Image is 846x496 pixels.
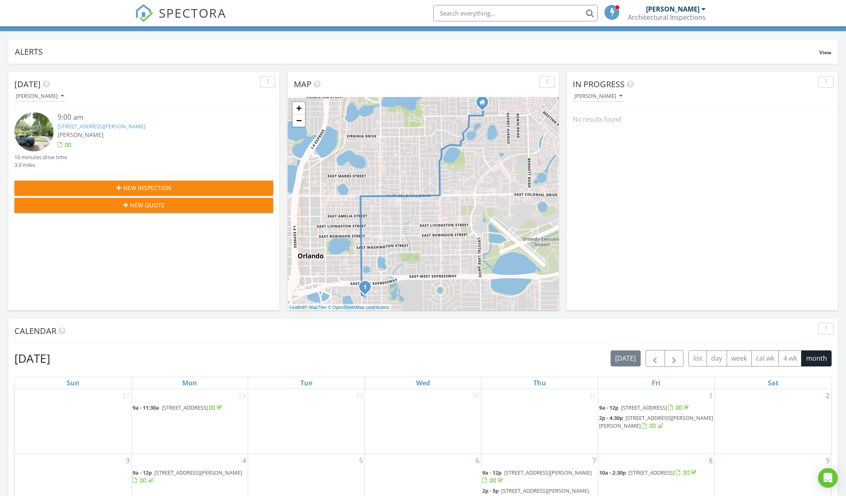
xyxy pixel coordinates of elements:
[779,350,802,366] button: 4 wk
[365,389,481,454] td: Go to July 30, 2025
[599,404,618,411] span: 9a - 12p
[599,404,690,411] a: 9a - 12p [STREET_ADDRESS]
[14,161,67,169] div: 3.9 miles
[354,389,365,402] a: Go to July 29, 2025
[241,454,248,467] a: Go to August 4, 2025
[58,131,104,139] span: [PERSON_NAME]
[365,287,370,292] div: 714 Palmer St, Orlando, FL 32801
[599,469,626,476] span: 10a - 2:30p
[132,469,152,476] span: 9a - 12p
[15,46,819,57] div: Alerts
[621,404,667,411] span: [STREET_ADDRESS]
[818,468,838,488] div: Open Intercom Messenger
[727,350,752,366] button: week
[751,350,779,366] button: cal wk
[599,414,713,429] a: 2p - 4:30p [STREET_ADDRESS][PERSON_NAME][PERSON_NAME]
[131,389,248,454] td: Go to July 28, 2025
[288,304,391,311] div: |
[599,414,623,422] span: 2p - 4:30p
[504,469,592,476] span: [STREET_ADDRESS][PERSON_NAME]
[248,389,365,454] td: Go to July 29, 2025
[15,389,131,454] td: Go to July 27, 2025
[715,389,831,454] td: Go to August 2, 2025
[132,404,223,411] a: 9a - 11:30a [STREET_ADDRESS]
[599,403,714,413] a: 9a - 12p [STREET_ADDRESS]
[482,468,597,486] a: 9a - 12p [STREET_ADDRESS][PERSON_NAME]
[532,377,548,389] a: Thursday
[824,454,831,467] a: Go to August 9, 2025
[501,487,589,494] span: [STREET_ADDRESS][PERSON_NAME]
[237,389,248,402] a: Go to July 28, 2025
[628,469,674,476] span: [STREET_ADDRESS]
[650,377,662,389] a: Friday
[646,350,665,367] button: Previous month
[363,285,367,290] i: 1
[14,325,56,336] span: Calendar
[481,389,598,454] td: Go to July 31, 2025
[707,389,714,402] a: Go to August 1, 2025
[14,112,53,151] img: streetview
[567,108,838,130] div: No results found
[14,350,50,366] h2: [DATE]
[162,404,208,411] span: [STREET_ADDRESS]
[14,79,41,90] span: [DATE]
[293,114,305,127] a: Zoom out
[123,183,172,192] span: New Inspection
[14,91,65,102] button: [PERSON_NAME]
[573,79,625,90] span: In Progress
[819,49,831,56] span: View
[65,377,81,389] a: Sunday
[574,93,622,99] div: [PERSON_NAME]
[587,389,598,402] a: Go to July 31, 2025
[766,377,780,389] a: Saturday
[132,469,242,484] a: 9a - 12p [STREET_ADDRESS][PERSON_NAME]
[611,350,641,366] button: [DATE]
[665,350,684,367] button: Next month
[58,123,145,130] a: [STREET_ADDRESS][PERSON_NAME]
[573,91,624,102] button: [PERSON_NAME]
[124,454,131,467] a: Go to August 3, 2025
[599,413,714,431] a: 2p - 4:30p [STREET_ADDRESS][PERSON_NAME][PERSON_NAME]
[135,4,153,22] img: The Best Home Inspection Software - Spectora
[290,305,303,310] a: Leaflet
[121,389,131,402] a: Go to July 27, 2025
[433,5,598,21] input: Search everything...
[328,305,389,310] a: © OpenStreetMap contributors
[132,468,247,486] a: 9a - 12p [STREET_ADDRESS][PERSON_NAME]
[628,13,706,21] div: Architectural Inspections
[482,102,487,107] div: 1818 Northwood Terrace, Winterpark Fl 32789
[58,112,252,123] div: 9:00 am
[688,350,707,366] button: list
[470,389,481,402] a: Go to July 30, 2025
[599,468,714,478] a: 10a - 2:30p [STREET_ADDRESS]
[14,198,273,213] button: New Quote
[154,469,242,476] span: [STREET_ADDRESS][PERSON_NAME]
[132,404,159,411] span: 9a - 11:30a
[707,350,727,366] button: day
[482,469,502,476] span: 9a - 12p
[14,181,273,195] button: New Inspection
[824,389,831,402] a: Go to August 2, 2025
[299,377,314,389] a: Tuesday
[598,389,714,454] td: Go to August 1, 2025
[591,454,598,467] a: Go to August 7, 2025
[135,11,226,28] a: SPECTORA
[159,4,226,21] span: SPECTORA
[599,469,698,476] a: 10a - 2:30p [STREET_ADDRESS]
[801,350,832,366] button: month
[14,153,67,161] div: 10 minutes drive time
[599,414,713,429] span: [STREET_ADDRESS][PERSON_NAME][PERSON_NAME]
[482,469,592,484] a: 9a - 12p [STREET_ADDRESS][PERSON_NAME]
[14,112,273,169] a: 9:00 am [STREET_ADDRESS][PERSON_NAME] [PERSON_NAME] 10 minutes drive time 3.9 miles
[294,79,311,90] span: Map
[132,403,247,413] a: 9a - 11:30a [STREET_ADDRESS]
[414,377,432,389] a: Wednesday
[358,454,365,467] a: Go to August 5, 2025
[16,93,64,99] div: [PERSON_NAME]
[646,5,700,13] div: [PERSON_NAME]
[181,377,199,389] a: Monday
[707,454,714,467] a: Go to August 8, 2025
[130,201,165,209] span: New Quote
[304,305,327,310] a: © MapTiler
[482,487,499,494] span: 2p - 5p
